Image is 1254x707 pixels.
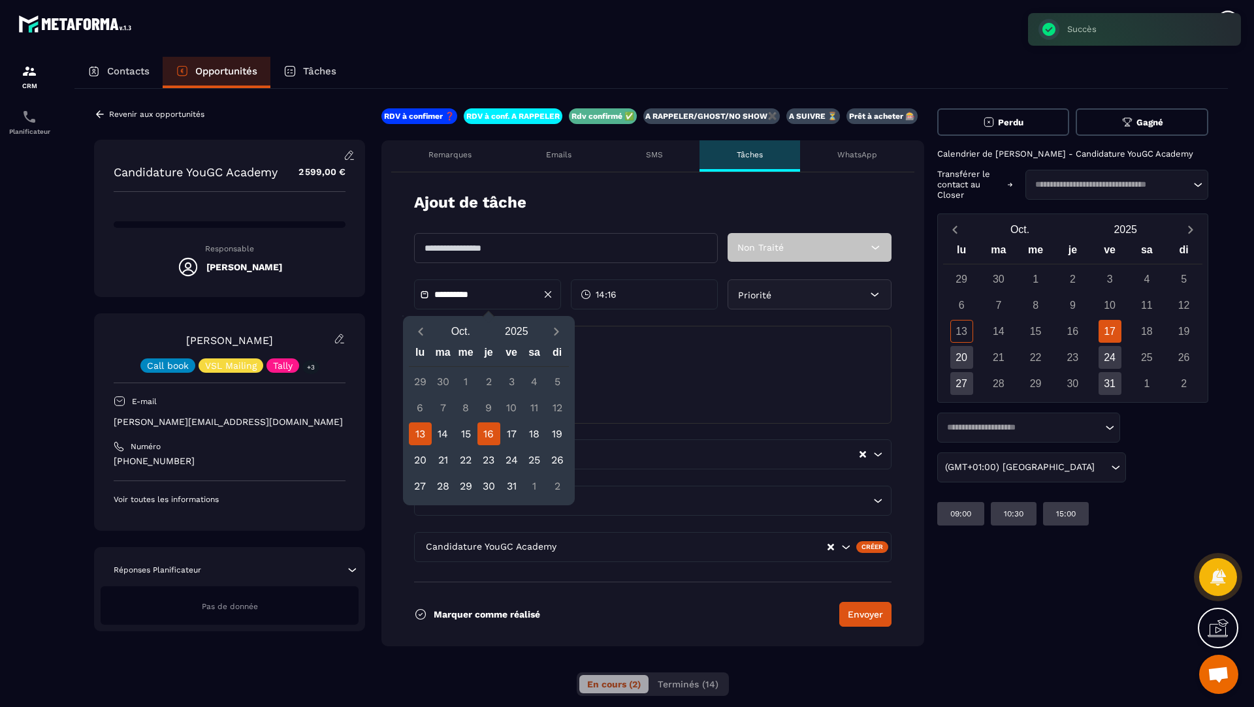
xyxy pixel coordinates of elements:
[1076,108,1208,136] button: Gagné
[546,149,571,160] p: Emails
[579,675,649,693] button: En cours (2)
[828,542,834,552] button: Clear Selected
[950,509,971,519] p: 09:00
[74,57,163,88] a: Contacts
[1024,372,1047,395] div: 29
[523,448,546,471] div: 25
[132,396,157,407] p: E-mail
[489,321,545,343] button: Open years overlay
[455,422,477,445] div: 15
[432,422,455,445] div: 14
[114,494,346,505] p: Voir toutes les informations
[114,244,346,253] p: Responsable
[1054,241,1091,264] div: je
[432,396,455,419] div: 7
[409,343,432,366] div: lu
[1024,320,1047,343] div: 15
[1072,218,1178,241] button: Open years overlay
[1061,346,1084,369] div: 23
[1099,346,1121,369] div: 24
[114,565,201,575] p: Réponses Planificateur
[737,149,763,160] p: Tâches
[107,65,150,77] p: Contacts
[409,370,569,497] div: Calendar days
[559,540,826,554] input: Search for option
[477,422,500,445] div: 16
[428,149,472,160] p: Remarques
[384,111,455,121] p: RDV à confimer ❓
[1129,241,1166,264] div: sa
[839,602,892,627] button: Envoyer
[409,475,432,497] div: 27
[114,455,346,467] p: [PHONE_NUMBER]
[414,192,526,213] p: Ajout de tâche
[131,441,161,452] p: Numéro
[22,63,37,79] img: formation
[658,679,718,689] span: Terminés (14)
[837,149,877,160] p: WhatsApp
[205,361,257,370] p: VSL Mailing
[737,242,784,253] span: Non Traité
[1099,320,1121,343] div: 17
[967,218,1073,241] button: Open months overlay
[789,111,837,121] p: A SUIVRE ⏳
[950,372,973,395] div: 27
[1099,372,1121,395] div: 31
[546,343,569,366] div: di
[3,99,56,145] a: schedulerschedulerPlanificateur
[285,159,346,185] p: 2 599,00 €
[1017,241,1054,264] div: me
[409,448,432,471] div: 20
[1098,460,1108,475] input: Search for option
[432,475,455,497] div: 28
[3,128,56,135] p: Planificateur
[500,343,523,366] div: ve
[523,396,546,419] div: 11
[950,346,973,369] div: 20
[1135,320,1158,343] div: 18
[1091,241,1129,264] div: ve
[409,370,432,393] div: 29
[1061,268,1084,291] div: 2
[546,396,569,419] div: 12
[477,370,500,393] div: 2
[163,57,270,88] a: Opportunités
[433,321,489,343] button: Open months overlay
[500,396,523,419] div: 10
[1172,372,1195,395] div: 2
[477,448,500,471] div: 23
[937,452,1126,482] div: Search for option
[1025,170,1208,200] div: Search for option
[523,343,546,366] div: sa
[1056,509,1076,519] p: 15:00
[423,540,559,554] span: Candidature YouGC Academy
[1165,241,1202,264] div: di
[645,111,777,121] p: A RAPPELER/GHOST/NO SHOW✖️
[943,268,1202,395] div: Calendar days
[1004,509,1023,519] p: 10:30
[546,475,569,497] div: 2
[477,396,500,419] div: 9
[455,396,477,419] div: 8
[942,421,1102,434] input: Search for option
[523,422,546,445] div: 18
[1099,294,1121,317] div: 10
[1135,346,1158,369] div: 25
[587,679,641,689] span: En cours (2)
[22,109,37,125] img: scheduler
[860,450,866,460] button: Clear Selected
[943,241,980,264] div: lu
[455,448,477,471] div: 22
[466,111,560,121] p: RDV à conf. A RAPPELER
[987,372,1010,395] div: 28
[943,221,967,238] button: Previous month
[1135,294,1158,317] div: 11
[500,370,523,393] div: 3
[303,65,336,77] p: Tâches
[432,448,455,471] div: 21
[1172,346,1195,369] div: 26
[987,268,1010,291] div: 30
[186,334,273,347] a: [PERSON_NAME]
[1172,320,1195,343] div: 19
[937,169,1001,200] p: Transférer le contact au Closer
